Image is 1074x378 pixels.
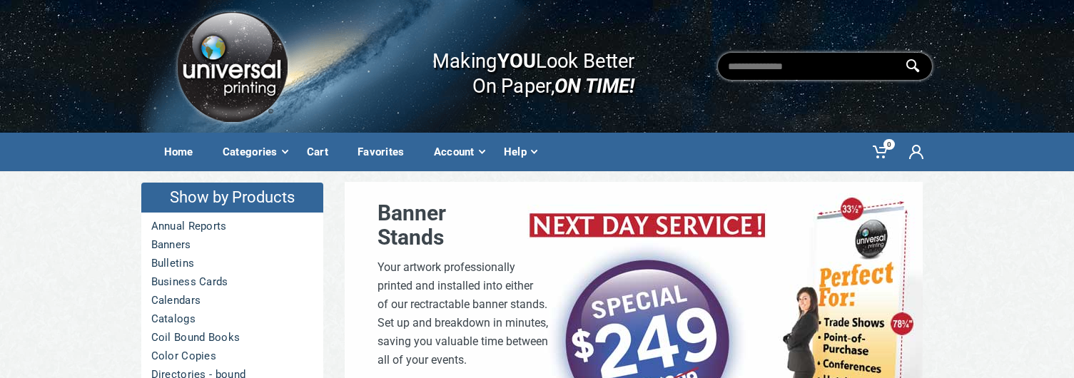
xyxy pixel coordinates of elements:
i: ON TIME! [554,73,634,98]
div: Your artwork professionally printed and installed into either of our rectractable banner stands. ... [378,258,548,369]
a: Catalogs [141,310,323,328]
a: Home [154,133,213,171]
div: Making Look Better On Paper, [405,34,635,98]
div: Help [494,137,546,167]
div: Categories [213,137,297,167]
span: 0 [883,139,895,150]
a: Calendars [141,291,323,310]
a: Annual Reports [141,217,323,235]
a: Color Copies [141,347,323,365]
div: Banner Stands [378,201,548,250]
a: Coil Bound Books [141,328,323,347]
a: Favorites [348,133,424,171]
a: Business Cards [141,272,323,291]
h4: Show by Products [141,183,323,213]
div: Account [424,137,494,167]
div: Cart [297,137,348,167]
a: 0 [863,133,899,171]
a: Bulletins [141,254,323,272]
img: Logo.png [172,6,292,127]
a: Cart [297,133,348,171]
b: YOU [497,48,536,73]
div: Favorites [348,137,424,167]
a: Banners [141,235,323,254]
div: Home [154,137,213,167]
